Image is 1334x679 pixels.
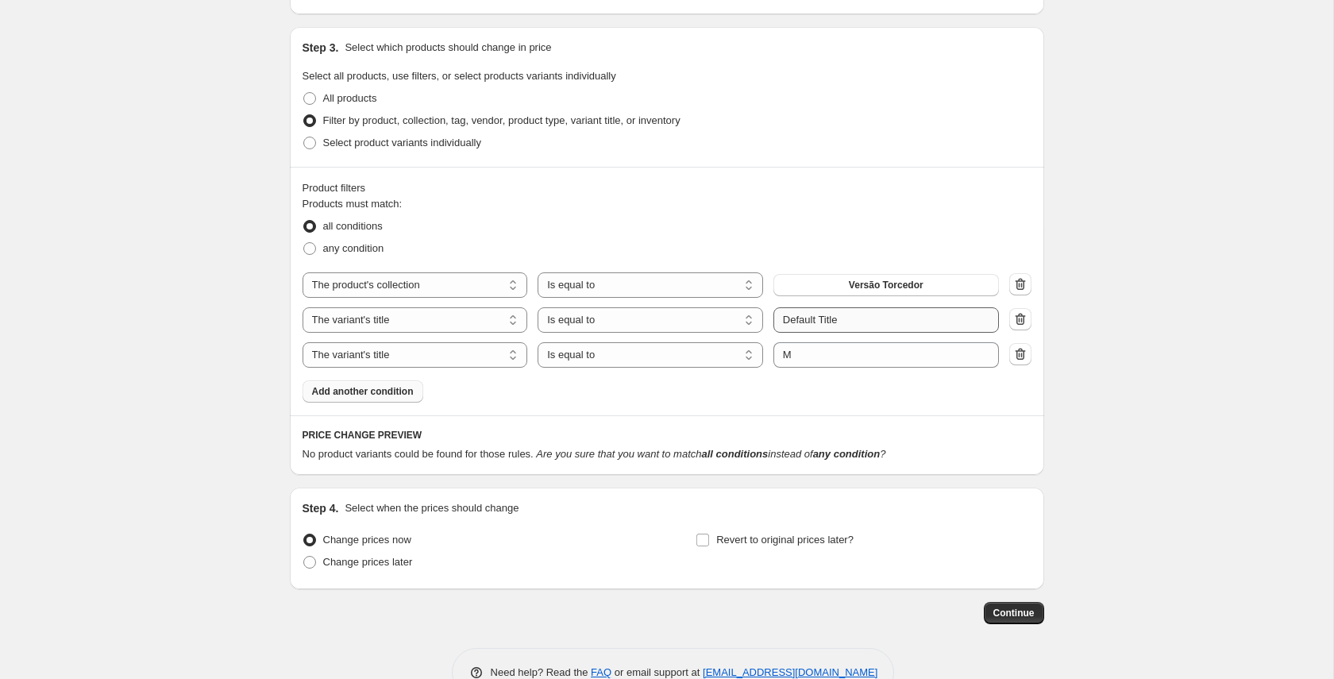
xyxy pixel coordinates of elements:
[303,40,339,56] h2: Step 3.
[491,666,592,678] span: Need help? Read the
[813,448,881,460] b: any condition
[849,279,923,291] span: Versão Torcedor
[303,70,616,82] span: Select all products, use filters, or select products variants individually
[303,180,1031,196] div: Product filters
[345,500,519,516] p: Select when the prices should change
[312,385,414,398] span: Add another condition
[611,666,703,678] span: or email support at
[303,198,403,210] span: Products must match:
[773,274,999,296] button: Versão Torcedor
[323,220,383,232] span: all conditions
[716,534,854,546] span: Revert to original prices later?
[323,92,377,104] span: All products
[323,534,411,546] span: Change prices now
[303,500,339,516] h2: Step 4.
[993,607,1035,619] span: Continue
[323,242,384,254] span: any condition
[536,448,885,460] i: Are you sure that you want to match instead of ?
[323,556,413,568] span: Change prices later
[591,666,611,678] a: FAQ
[303,429,1031,442] h6: PRICE CHANGE PREVIEW
[323,137,481,149] span: Select product variants individually
[323,114,680,126] span: Filter by product, collection, tag, vendor, product type, variant title, or inventory
[703,666,877,678] a: [EMAIL_ADDRESS][DOMAIN_NAME]
[345,40,551,56] p: Select which products should change in price
[303,380,423,403] button: Add another condition
[701,448,768,460] b: all conditions
[984,602,1044,624] button: Continue
[303,448,534,460] span: No product variants could be found for those rules.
